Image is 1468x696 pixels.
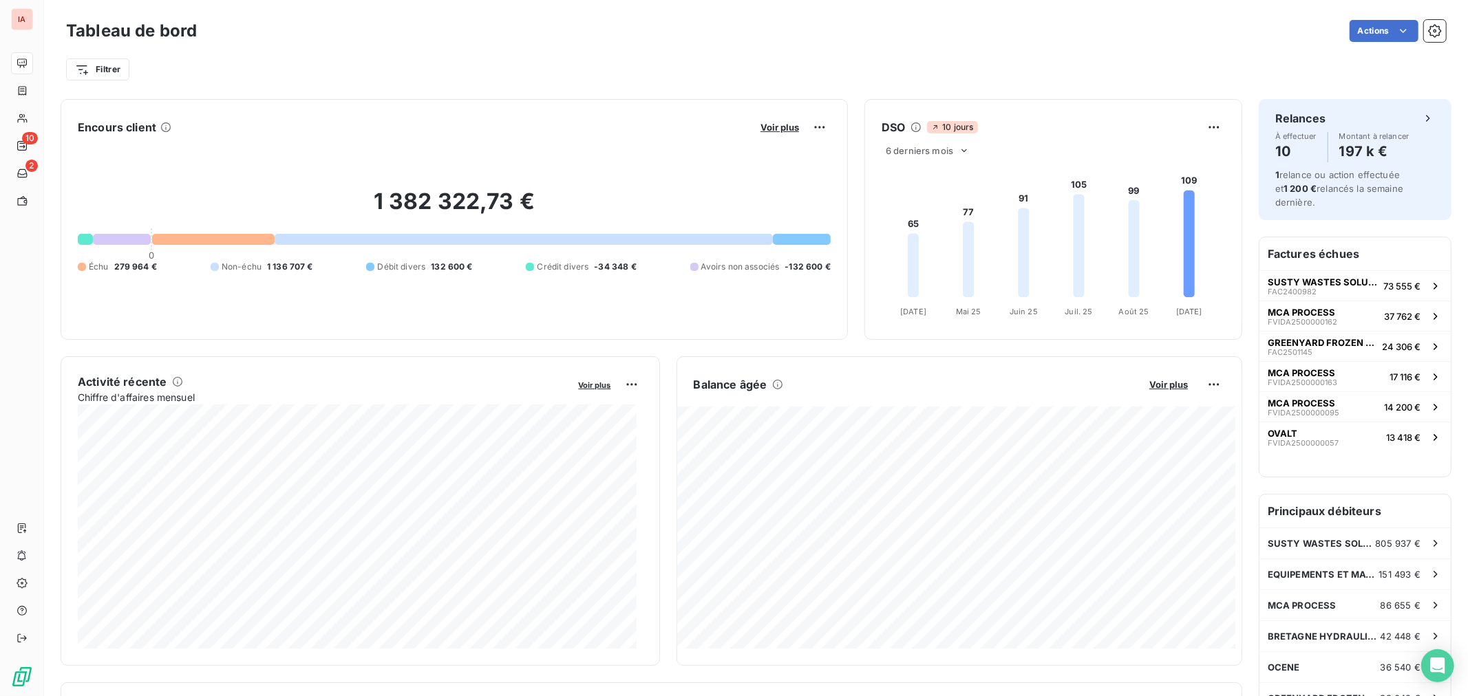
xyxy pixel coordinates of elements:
[1339,140,1410,162] h4: 197 k €
[1268,378,1337,387] span: FVIDA2500000163
[1259,494,1451,528] h6: Principaux débiteurs
[1384,402,1421,413] span: 14 200 €
[1381,631,1421,642] span: 42 448 €
[594,261,636,273] span: -34 348 €
[1381,662,1421,673] span: 36 540 €
[785,261,831,273] span: -132 600 €
[1339,132,1410,140] span: Montant à relancer
[66,19,197,43] h3: Tableau de bord
[1383,281,1421,292] span: 73 555 €
[1268,287,1317,296] span: FAC2400982
[756,121,803,133] button: Voir plus
[66,58,129,80] button: Filtrer
[1259,391,1451,422] button: MCA PROCESSFVIDA250000009514 200 €
[1382,341,1421,352] span: 24 306 €
[956,307,981,316] tspan: Mai 25
[1386,432,1421,443] span: 13 418 €
[701,261,780,273] span: Avoirs non associés
[537,261,588,273] span: Crédit divers
[1259,331,1451,361] button: GREENYARD FROZEN FRANCE SASFAC250114524 306 €
[575,378,615,391] button: Voir plus
[1275,132,1317,140] span: À effectuer
[267,261,313,273] span: 1 136 707 €
[78,188,831,229] h2: 1 382 322,73 €
[886,145,953,156] span: 6 derniers mois
[1259,270,1451,301] button: SUSTY WASTES SOLUTIONS [GEOGRAPHIC_DATA] (SWS FRANCE)FAC240098273 555 €
[1268,409,1339,417] span: FVIDA2500000095
[1390,371,1421,382] span: 17 116 €
[1145,378,1192,391] button: Voir plus
[1268,398,1335,409] span: MCA PROCESS
[579,380,611,390] span: Voir plus
[760,122,799,133] span: Voir plus
[1149,379,1188,390] span: Voir plus
[1259,301,1451,331] button: MCA PROCESSFVIDA250000016237 762 €
[1268,307,1335,318] span: MCA PROCESS
[1259,237,1451,270] h6: Factures échues
[114,261,157,273] span: 279 964 €
[1268,428,1297,439] span: OVALT
[1268,569,1379,580] span: EQUIPEMENTS ET MACHINES DE L'OUEST
[89,261,109,273] span: Échu
[1268,631,1381,642] span: BRETAGNE HYDRAULIQUE
[78,373,167,390] h6: Activité récente
[11,666,33,688] img: Logo LeanPay
[1421,649,1454,682] div: Open Intercom Messenger
[1384,311,1421,322] span: 37 762 €
[1268,367,1335,378] span: MCA PROCESS
[1268,276,1378,287] span: SUSTY WASTES SOLUTIONS [GEOGRAPHIC_DATA] (SWS FRANCE)
[1275,169,1279,180] span: 1
[1268,337,1376,348] span: GREENYARD FROZEN FRANCE SAS
[149,250,154,261] span: 0
[1119,307,1149,316] tspan: Août 25
[1381,600,1421,611] span: 86 655 €
[1268,318,1337,326] span: FVIDA2500000162
[78,390,569,404] span: Chiffre d'affaires mensuel
[1376,538,1421,549] span: 805 937 €
[1268,348,1312,356] span: FAC2501145
[1268,662,1300,673] span: OCENE
[1176,307,1202,316] tspan: [DATE]
[1284,183,1317,194] span: 1 200 €
[1268,538,1376,549] span: SUSTY WASTES SOLUTIONS [GEOGRAPHIC_DATA] (SWS FRANCE)
[1268,600,1337,611] span: MCA PROCESS
[1275,110,1326,127] h6: Relances
[1275,140,1317,162] h4: 10
[1010,307,1038,316] tspan: Juin 25
[11,8,33,30] div: IA
[22,132,38,144] span: 10
[1379,569,1421,580] span: 151 493 €
[78,119,156,135] h6: Encours client
[431,261,472,273] span: 132 600 €
[882,119,905,135] h6: DSO
[694,376,767,393] h6: Balance âgée
[1259,422,1451,452] button: OVALTFVIDA250000005713 418 €
[1275,169,1403,208] span: relance ou action effectuée et relancés la semaine dernière.
[927,121,977,133] span: 10 jours
[25,160,38,172] span: 2
[1065,307,1092,316] tspan: Juil. 25
[1268,439,1339,447] span: FVIDA2500000057
[222,261,262,273] span: Non-échu
[1350,20,1418,42] button: Actions
[377,261,425,273] span: Débit divers
[900,307,926,316] tspan: [DATE]
[1259,361,1451,391] button: MCA PROCESSFVIDA250000016317 116 €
